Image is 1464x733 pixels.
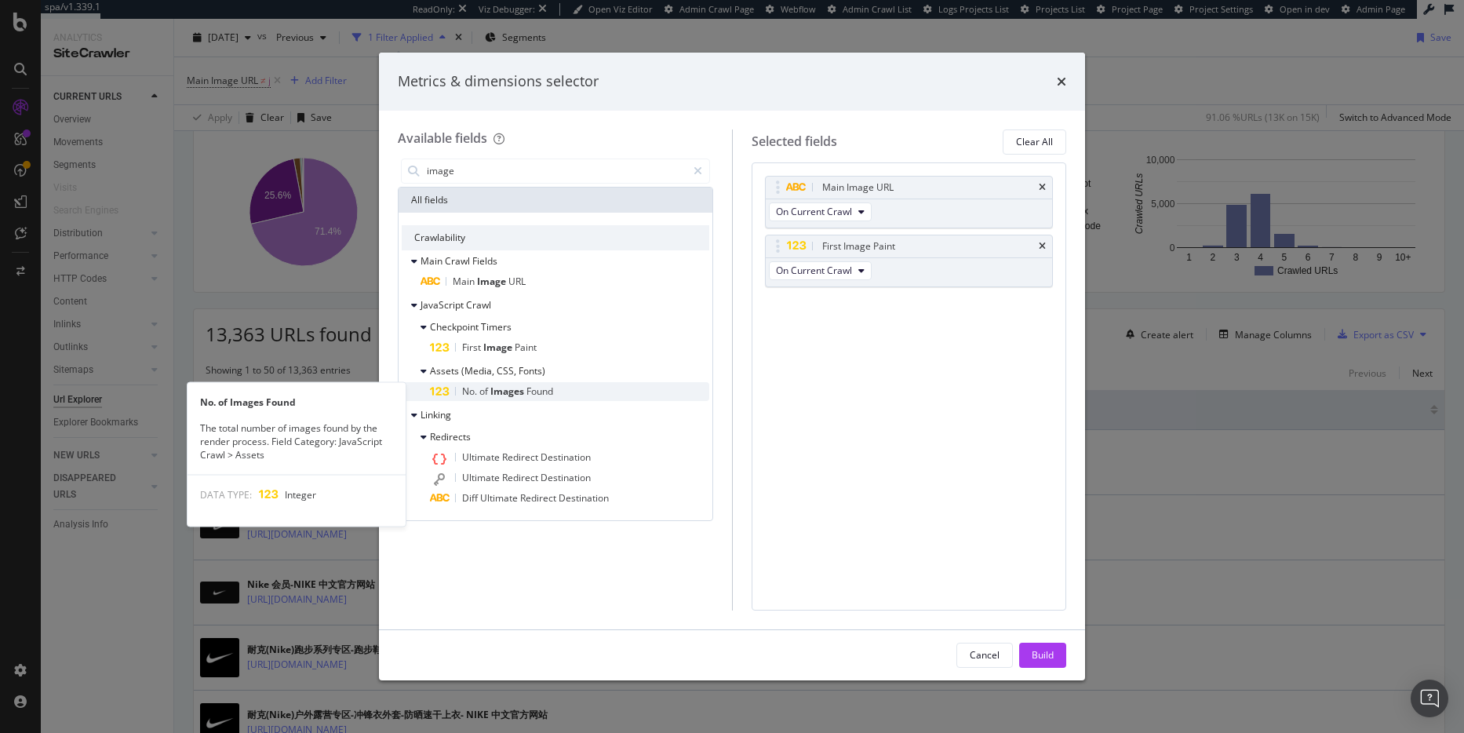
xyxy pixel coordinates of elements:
[398,129,487,147] div: Available fields
[526,385,553,398] span: Found
[502,450,541,464] span: Redirect
[1411,680,1448,717] div: Open Intercom Messenger
[769,202,872,221] button: On Current Crawl
[430,364,461,377] span: Assets
[502,471,541,484] span: Redirect
[541,471,591,484] span: Destination
[462,491,480,505] span: Diff
[399,188,712,213] div: All fields
[970,648,1000,662] div: Cancel
[480,491,520,505] span: Ultimate
[421,298,466,312] span: JavaScript
[1003,129,1066,155] button: Clear All
[1039,242,1046,251] div: times
[515,341,537,354] span: Paint
[956,643,1013,668] button: Cancel
[1016,135,1053,148] div: Clear All
[425,159,686,183] input: Search by field name
[776,205,852,218] span: On Current Crawl
[508,275,526,288] span: URL
[188,396,406,409] div: No. of Images Found
[497,364,519,377] span: CSS,
[481,320,512,334] span: Timers
[402,225,709,250] div: Crawlability
[822,180,894,195] div: Main Image URL
[421,254,445,268] span: Main
[765,176,1054,228] div: Main Image URLtimesOn Current Crawl
[461,364,497,377] span: (Media,
[472,254,497,268] span: Fields
[776,264,852,277] span: On Current Crawl
[445,254,472,268] span: Crawl
[462,385,479,398] span: No.
[1032,648,1054,662] div: Build
[188,421,406,461] div: The total number of images found by the render process. Field Category: JavaScript Crawl > Assets
[1057,71,1066,92] div: times
[453,275,477,288] span: Main
[541,450,591,464] span: Destination
[752,133,837,151] div: Selected fields
[462,471,502,484] span: Ultimate
[519,364,545,377] span: Fonts)
[483,341,515,354] span: Image
[430,430,471,443] span: Redirects
[559,491,609,505] span: Destination
[477,275,508,288] span: Image
[398,71,599,92] div: Metrics & dimensions selector
[479,385,490,398] span: of
[490,385,526,398] span: Images
[421,408,451,421] span: Linking
[466,298,491,312] span: Crawl
[379,53,1085,680] div: modal
[1019,643,1066,668] button: Build
[1039,183,1046,192] div: times
[765,235,1054,287] div: First Image PainttimesOn Current Crawl
[769,261,872,280] button: On Current Crawl
[462,450,502,464] span: Ultimate
[520,491,559,505] span: Redirect
[462,341,483,354] span: First
[822,239,895,254] div: First Image Paint
[430,320,481,334] span: Checkpoint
